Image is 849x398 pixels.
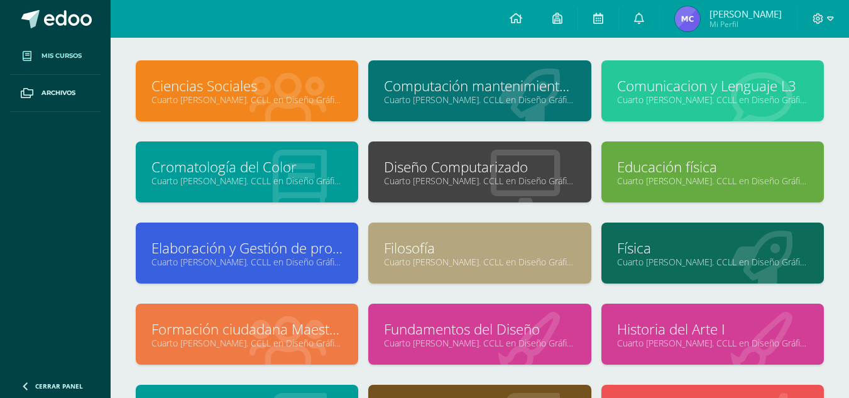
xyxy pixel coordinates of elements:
img: 0aec00e1ef5cc27230ddd548fcfdc0fc.png [675,6,700,31]
a: Cuarto [PERSON_NAME]. CCLL en Diseño Gráfico "A" [617,337,808,349]
a: Cuarto [PERSON_NAME]. CCLL en Diseño Gráfico "A" [151,256,342,268]
a: Cuarto [PERSON_NAME]. CCLL en Diseño Gráfico "A" [151,175,342,187]
a: Mis cursos [10,38,101,75]
a: Formación ciudadana Maestro Guía [151,319,342,339]
a: Física [617,238,808,258]
a: Computación mantenimiento y reparación de Computadoras [384,76,575,96]
a: Cuarto [PERSON_NAME]. CCLL en Diseño Gráfico "A" [384,337,575,349]
a: Fundamentos del Diseño [384,319,575,339]
a: Comunicacion y Lenguaje L3 [617,76,808,96]
a: Educación física [617,157,808,177]
span: Cerrar panel [35,382,83,390]
a: Ciencias Sociales [151,76,342,96]
a: Historia del Arte I [617,319,808,339]
a: Cuarto [PERSON_NAME]. CCLL en Diseño Gráfico "A" [617,175,808,187]
a: Cuarto [PERSON_NAME]. CCLL en Diseño Gráfico "A" [151,94,342,106]
a: Elaboración y Gestión de proyectos [151,238,342,258]
a: Cuarto [PERSON_NAME]. CCLL en Diseño Gráfico "A" [384,94,575,106]
a: Filosofía [384,238,575,258]
a: Archivos [10,75,101,112]
span: Mis cursos [41,51,82,61]
a: Diseño Computarizado [384,157,575,177]
a: Cuarto [PERSON_NAME]. CCLL en Diseño Gráfico "A" [617,94,808,106]
span: Mi Perfil [709,19,782,30]
a: Cuarto [PERSON_NAME]. CCLL en Diseño Gráfico "A" [151,337,342,349]
a: Cromatología del Color [151,157,342,177]
a: Cuarto [PERSON_NAME]. CCLL en Diseño Gráfico "A" [384,256,575,268]
span: [PERSON_NAME] [709,8,782,20]
span: Archivos [41,88,75,98]
a: Cuarto [PERSON_NAME]. CCLL en Diseño Gráfico "A" [384,175,575,187]
a: Cuarto [PERSON_NAME]. CCLL en Diseño Gráfico "A" [617,256,808,268]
